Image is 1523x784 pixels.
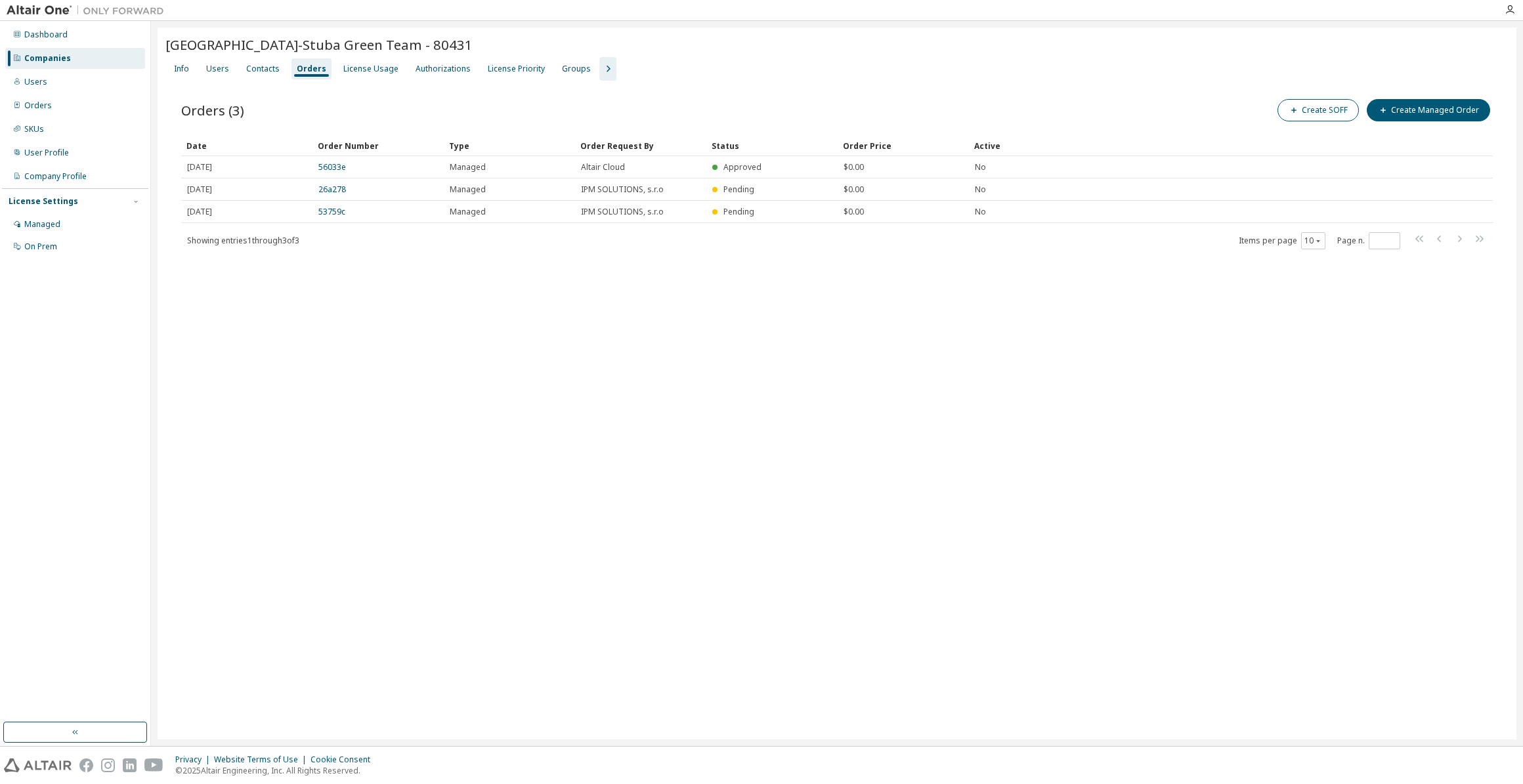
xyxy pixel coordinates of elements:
span: IPM SOLUTIONS, s.r.o [581,184,664,195]
div: License Priority [488,64,545,74]
div: Date [186,135,307,156]
span: IPM SOLUTIONS, s.r.o [581,207,664,217]
span: No [975,162,986,173]
div: Privacy [175,754,214,765]
span: No [975,184,986,195]
span: [DATE] [187,184,212,195]
div: License Usage [343,64,398,74]
a: 26a278 [318,184,346,195]
span: [DATE] [187,162,212,173]
div: Website Terms of Use [214,754,311,765]
span: $0.00 [844,162,864,173]
img: altair_logo.svg [4,758,72,772]
span: Showing entries 1 through 3 of 3 [187,235,299,246]
div: Order Request By [580,135,701,156]
span: [GEOGRAPHIC_DATA]-Stuba Green Team - 80431 [165,35,473,54]
div: Company Profile [24,171,87,182]
span: [DATE] [187,207,212,217]
div: Users [206,64,229,74]
div: Dashboard [24,30,68,40]
div: Type [449,135,570,156]
div: Groups [562,64,591,74]
img: facebook.svg [79,758,93,772]
img: linkedin.svg [123,758,137,772]
div: Companies [24,53,71,64]
div: Contacts [246,64,280,74]
span: Pending [723,184,754,195]
img: youtube.svg [144,758,163,772]
div: On Prem [24,241,57,252]
button: 10 [1304,236,1322,246]
div: Orders [24,100,52,111]
a: 53759c [318,206,345,217]
div: Order Price [843,135,964,156]
img: instagram.svg [101,758,115,772]
div: Authorizations [416,64,471,74]
div: Order Number [318,135,439,156]
a: 56033e [318,161,346,173]
img: Altair One [7,4,171,17]
div: Active [974,135,1414,156]
span: Managed [450,207,486,217]
span: Orders (3) [181,101,244,119]
p: © 2025 Altair Engineering, Inc. All Rights Reserved. [175,765,378,776]
div: Status [712,135,832,156]
span: $0.00 [844,207,864,217]
span: Managed [450,162,486,173]
div: Users [24,77,47,87]
div: Info [174,64,189,74]
span: Pending [723,206,754,217]
div: Managed [24,219,60,230]
span: Page n. [1337,232,1400,249]
span: Items per page [1239,232,1325,249]
button: Create SOFF [1277,99,1359,121]
span: $0.00 [844,184,864,195]
span: Altair Cloud [581,162,625,173]
div: License Settings [9,196,78,207]
div: SKUs [24,124,44,134]
button: Create Managed Order [1367,99,1490,121]
span: Approved [723,161,761,173]
div: Cookie Consent [311,754,378,765]
span: No [975,207,986,217]
span: Managed [450,184,486,195]
div: User Profile [24,148,69,158]
div: Orders [297,64,326,74]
